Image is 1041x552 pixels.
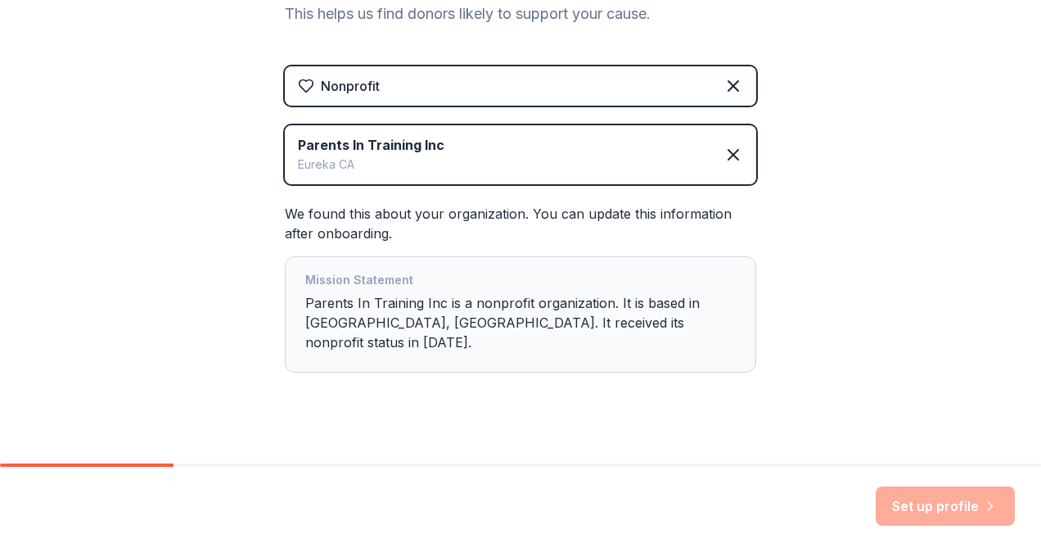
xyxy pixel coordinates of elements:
div: Mission Statement [305,270,736,293]
div: We found this about your organization. You can update this information after onboarding. [285,204,756,373]
div: Eureka CA [298,155,444,174]
div: Parents In Training Inc is a nonprofit organization. It is based in [GEOGRAPHIC_DATA], [GEOGRAPHI... [305,270,736,359]
div: Parents In Training Inc [298,135,444,155]
div: Nonprofit [321,76,380,96]
div: This helps us find donors likely to support your cause. [285,1,756,27]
